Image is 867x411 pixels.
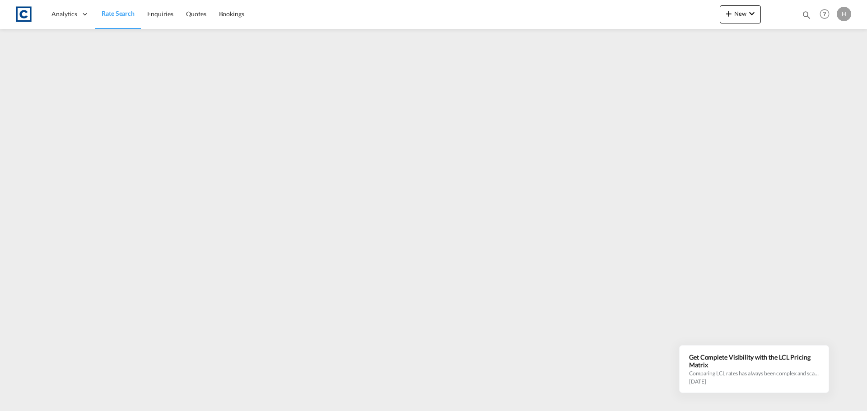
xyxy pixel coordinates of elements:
[51,9,77,18] span: Analytics
[746,8,757,19] md-icon: icon-chevron-down
[720,5,761,23] button: icon-plus 400-fgNewicon-chevron-down
[723,10,757,17] span: New
[817,6,832,22] span: Help
[837,7,851,21] div: H
[802,10,811,20] md-icon: icon-magnify
[102,9,135,17] span: Rate Search
[723,8,734,19] md-icon: icon-plus 400-fg
[14,4,34,24] img: 1fdb9190129311efbfaf67cbb4249bed.jpeg
[219,10,244,18] span: Bookings
[802,10,811,23] div: icon-magnify
[186,10,206,18] span: Quotes
[817,6,837,23] div: Help
[147,10,173,18] span: Enquiries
